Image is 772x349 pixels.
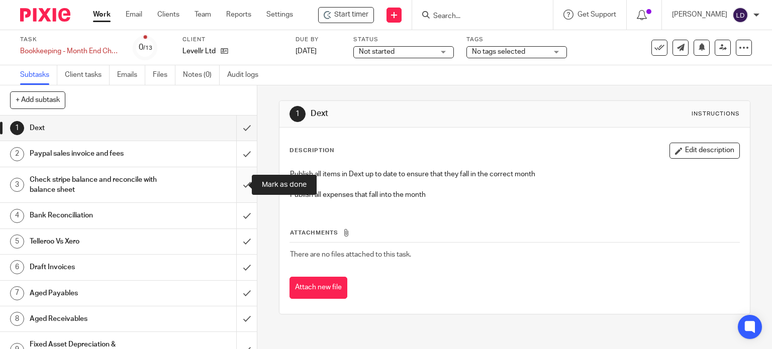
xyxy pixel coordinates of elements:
a: Team [195,10,211,20]
div: 8 [10,312,24,326]
div: 7 [10,286,24,300]
a: Files [153,65,175,85]
a: Settings [266,10,293,20]
span: No tags selected [472,48,525,55]
div: 3 [10,178,24,192]
p: Levellr Ltd [182,46,216,56]
a: Audit logs [227,65,266,85]
div: 2 [10,147,24,161]
a: Emails [117,65,145,85]
p: [PERSON_NAME] [672,10,727,20]
div: Bookkeeping - Month End Checks - Levellr [20,46,121,56]
small: /13 [143,45,152,51]
h1: Telleroo Vs Xero [30,234,161,249]
span: Attachments [290,230,338,236]
h1: Draft Invoices [30,260,161,275]
button: Attach new file [289,277,347,299]
a: Notes (0) [183,65,220,85]
img: svg%3E [732,7,748,23]
h1: Dext [30,121,161,136]
h1: Check stripe balance and reconcile with balance sheet [30,172,161,198]
div: 4 [10,209,24,223]
div: 5 [10,235,24,249]
label: Status [353,36,454,44]
span: There are no files attached to this task. [290,251,411,258]
div: 6 [10,260,24,274]
label: Task [20,36,121,44]
div: 1 [10,121,24,135]
button: + Add subtask [10,91,65,108]
h1: Paypal sales invoice and fees [30,146,161,161]
div: Instructions [692,110,740,118]
a: Clients [157,10,179,20]
button: Edit description [669,143,740,159]
span: Not started [359,48,395,55]
h1: Bank Reconciliation [30,208,161,223]
div: 0 [139,42,152,53]
img: Pixie [20,8,70,22]
span: [DATE] [296,48,317,55]
label: Due by [296,36,341,44]
label: Client [182,36,283,44]
span: Get Support [577,11,616,18]
a: Client tasks [65,65,110,85]
h1: Dext [311,108,536,119]
a: Email [126,10,142,20]
p: Publish all items in Dext up to date to ensure that they fall in the correct month [290,169,740,179]
div: Levellr Ltd - Bookkeeping - Month End Checks - Levellr [318,7,374,23]
div: 1 [289,106,306,122]
span: Start timer [334,10,368,20]
label: Tags [466,36,567,44]
p: Publish all expenses that fall into the month [290,190,740,200]
a: Subtasks [20,65,57,85]
a: Reports [226,10,251,20]
input: Search [432,12,523,21]
h1: Aged Receivables [30,311,161,326]
p: Description [289,147,334,155]
a: Work [93,10,111,20]
h1: Aged Payables [30,286,161,301]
